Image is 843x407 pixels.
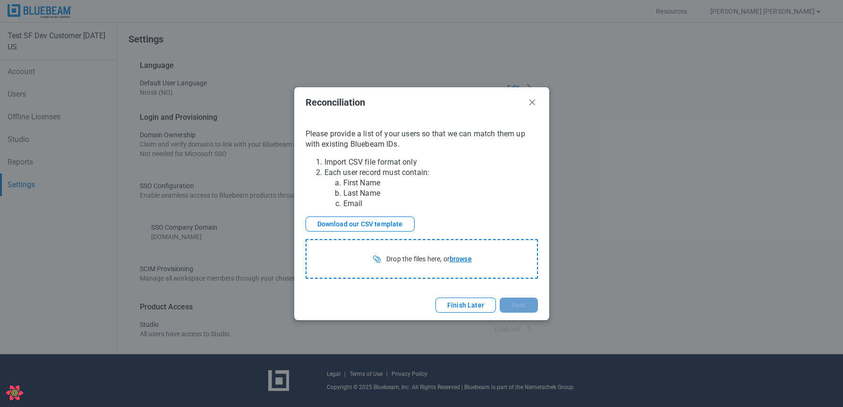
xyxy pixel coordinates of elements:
button: Download our CSV template [306,216,415,232]
button: browse [450,251,472,266]
button: Finish Later [435,298,496,313]
button: Next [500,298,538,313]
h2: Reconciliation [306,97,523,108]
button: Open React Query Devtools [5,383,24,402]
li: Email [343,199,538,209]
li: Import CSV file format only [324,157,538,167]
div: Please provide a list of your users so that we can match them up with existing Bluebeam IDs. [306,129,538,279]
div: Drop the files here, or [386,251,472,266]
li: Each user record must contain: [324,167,538,209]
li: Last Name [343,188,538,199]
button: Close [527,97,538,108]
li: First Name [343,178,538,188]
